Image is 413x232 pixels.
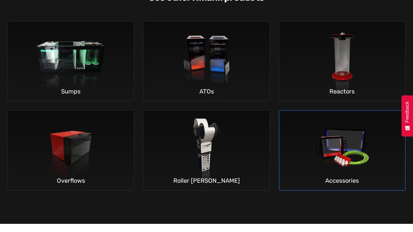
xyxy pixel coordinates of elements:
h5: Overflows [8,175,134,186]
button: Feedback - Show survey [402,95,413,136]
img: Accessories [297,111,387,191]
img: Reactors [297,21,387,101]
img: Sumps [26,21,116,101]
img: Overflows [26,111,116,191]
img: Roller mats [162,111,251,191]
h5: ATOs [143,86,269,96]
h5: Sumps [8,86,134,96]
a: OverflowsOverflows [8,110,134,191]
a: ReactorsReactors [279,21,405,101]
a: ATOsATOs [143,21,270,101]
h5: Accessories [279,175,405,186]
img: ATOs [162,21,251,101]
h5: Roller [PERSON_NAME] [143,175,269,186]
h5: Reactors [279,86,405,96]
a: SumpsSumps [8,21,134,101]
span: Feedback [405,101,410,123]
a: AccessoriesAccessories [279,110,405,191]
a: Roller matsRoller [PERSON_NAME] [143,110,270,191]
